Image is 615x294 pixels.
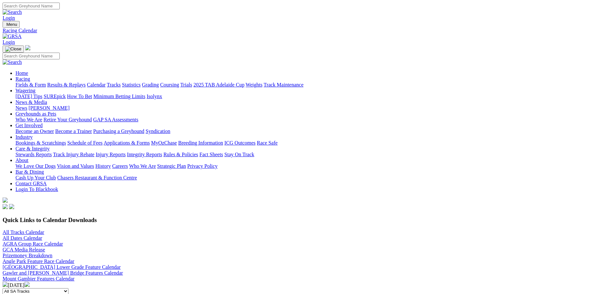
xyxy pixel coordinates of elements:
a: Vision and Values [57,163,94,169]
a: Prizemoney Breakdown [3,253,52,258]
span: Menu [6,22,17,27]
a: Bar & Dining [15,169,44,175]
a: Stay On Track [224,152,254,157]
a: We Love Our Dogs [15,163,56,169]
img: Search [3,59,22,65]
a: GCA Media Release [3,247,45,252]
div: News & Media [15,105,612,111]
a: Login [3,39,15,45]
img: logo-grsa-white.png [3,198,8,203]
a: Statistics [122,82,141,87]
a: All Dates Calendar [3,235,42,241]
img: twitter.svg [9,204,14,209]
img: GRSA [3,34,22,39]
a: Privacy Policy [187,163,218,169]
a: Become a Trainer [55,128,92,134]
div: Get Involved [15,128,612,134]
a: Mount Gambier Features Calendar [3,276,75,281]
a: MyOzChase [151,140,177,146]
a: Coursing [160,82,179,87]
div: About [15,163,612,169]
a: Integrity Reports [127,152,162,157]
h3: Quick Links to Calendar Downloads [3,217,612,224]
img: logo-grsa-white.png [25,45,30,50]
a: Syndication [146,128,170,134]
input: Search [3,53,60,59]
a: Injury Reports [96,152,126,157]
a: How To Bet [67,94,92,99]
a: Track Maintenance [264,82,303,87]
a: History [95,163,111,169]
a: Contact GRSA [15,181,46,186]
div: Greyhounds as Pets [15,117,612,123]
a: Greyhounds as Pets [15,111,56,117]
a: [PERSON_NAME] [28,105,69,111]
button: Toggle navigation [3,46,24,53]
a: Trials [180,82,192,87]
img: chevron-left-pager-white.svg [3,282,8,287]
a: Chasers Restaurant & Function Centre [57,175,137,180]
a: Who We Are [129,163,156,169]
a: Applications & Forms [104,140,150,146]
div: Care & Integrity [15,152,612,157]
a: Weights [246,82,262,87]
button: Toggle navigation [3,21,20,28]
img: chevron-right-pager-white.svg [25,282,30,287]
a: Breeding Information [178,140,223,146]
a: Fact Sheets [200,152,223,157]
img: facebook.svg [3,204,8,209]
a: All Tracks Calendar [3,229,44,235]
a: About [15,157,28,163]
a: Results & Replays [47,82,86,87]
a: Race Safe [257,140,277,146]
div: Bar & Dining [15,175,612,181]
a: Wagering [15,88,36,93]
a: Grading [142,82,159,87]
a: News & Media [15,99,47,105]
a: Rules & Policies [163,152,198,157]
a: [DATE] Tips [15,94,42,99]
a: Cash Up Your Club [15,175,56,180]
a: SUREpick [44,94,66,99]
a: Who We Are [15,117,42,122]
a: ICG Outcomes [224,140,255,146]
a: Industry [15,134,33,140]
a: Become an Owner [15,128,54,134]
a: 2025 TAB Adelaide Cup [193,82,244,87]
a: Tracks [107,82,121,87]
a: Racing Calendar [3,28,612,34]
a: Track Injury Rebate [53,152,94,157]
a: Home [15,70,28,76]
a: Get Involved [15,123,43,128]
img: Close [5,46,21,52]
div: [DATE] [3,282,612,288]
div: Racing [15,82,612,88]
a: Isolynx [147,94,162,99]
a: Retire Your Greyhound [44,117,92,122]
input: Search [3,3,60,9]
a: Strategic Plan [157,163,186,169]
a: Stewards Reports [15,152,52,157]
a: Login To Blackbook [15,187,58,192]
a: [GEOGRAPHIC_DATA] Lower Grade Feature Calendar [3,264,121,270]
a: Racing [15,76,30,82]
div: Industry [15,140,612,146]
a: AGRA Group Race Calendar [3,241,63,247]
a: Fields & Form [15,82,46,87]
img: Search [3,9,22,15]
a: Gawler and [PERSON_NAME] Bridge Features Calendar [3,270,123,276]
a: Login [3,15,15,21]
a: Angle Park Feature Race Calendar [3,259,74,264]
a: Schedule of Fees [67,140,102,146]
a: Calendar [87,82,106,87]
div: Wagering [15,94,612,99]
a: GAP SA Assessments [93,117,138,122]
a: Care & Integrity [15,146,50,151]
a: Bookings & Scratchings [15,140,66,146]
a: Purchasing a Greyhound [93,128,144,134]
a: News [15,105,27,111]
a: Careers [112,163,128,169]
a: Minimum Betting Limits [93,94,145,99]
